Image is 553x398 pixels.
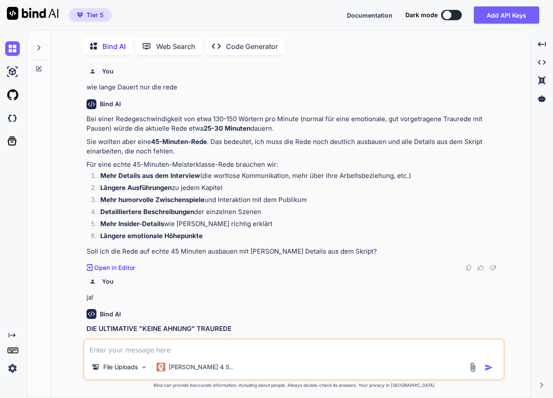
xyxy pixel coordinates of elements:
[83,382,505,389] p: Bind can provide inaccurate information, including about people. Always double-check its answers....
[103,363,138,371] p: File Uploads
[93,171,503,183] li: (die wortlose Kommunikation, mehr über ihre Arbeitsbeziehung, etc.)
[100,232,203,240] strong: Längere emotionale Höhepunkte
[5,111,20,126] img: darkCloudIdeIcon
[5,41,20,56] img: chat
[93,183,503,195] li: zu jedem Kapitel
[87,114,503,134] p: Bei einer Redegeschwindigkeit von etwa 130-150 Wörtern pro Minute (normal für eine emotionale, gu...
[169,363,233,371] p: [PERSON_NAME] 4 S..
[140,364,148,371] img: Pick Models
[100,310,121,318] h6: Bind AI
[485,363,493,372] img: icon
[87,11,104,19] span: Tier 5
[100,100,121,108] h6: Bind AI
[489,264,496,271] img: dislike
[102,41,126,52] p: Bind AI
[5,361,20,376] img: settings
[7,7,59,20] img: Bind AI
[69,8,112,22] button: premiumTier 5
[100,208,194,216] strong: Detailliertere Beschreibungen
[87,83,503,92] p: wie lange Dauert nur die rede
[226,41,278,52] p: Code Generator
[204,124,250,132] strong: 25-30 Minuten
[102,67,114,76] h6: You
[87,247,503,257] p: Soll ich die Rede auf echte 45 Minuten ausbauen mit [PERSON_NAME] Details aus dem Skript?
[100,220,164,228] strong: Mehr Insider-Details
[102,277,114,286] h6: You
[87,137,503,156] p: Sie wollten aber eine . Das bedeutet, ich muss die Rede noch deutlich ausbauen und alle Details a...
[156,41,195,52] p: Web Search
[477,264,484,271] img: like
[474,6,539,24] button: Add API Keys
[405,11,438,19] span: Dark mode
[93,195,503,207] li: und Interaktion mit dem Publikum
[87,293,503,303] p: ja!
[151,138,207,146] strong: 45-Minuten-Rede
[100,171,200,180] strong: Mehr Details aus dem Interview
[93,207,503,219] li: der einzelnen Szenen
[157,363,165,371] img: Claude 4 Sonnet
[5,88,20,102] img: githubLight
[100,184,172,192] strong: Längere Ausführungen
[5,64,20,79] img: ai-studio
[94,263,135,272] p: Open in Editor
[87,160,503,170] p: Für eine echte 45-Minuten-Meisterklasse-Rede brauchen wir:
[347,12,392,19] span: Documentation
[87,324,503,334] h1: DIE ULTIMATIVE "KEINE AHNUNG" TRAUREDE
[93,219,503,231] li: wie [PERSON_NAME] richtig erklärt
[465,264,472,271] img: copy
[77,12,83,18] img: premium
[347,11,392,20] button: Documentation
[100,196,204,204] strong: Mehr humorvolle Zwischenspiele
[468,362,478,372] img: attachment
